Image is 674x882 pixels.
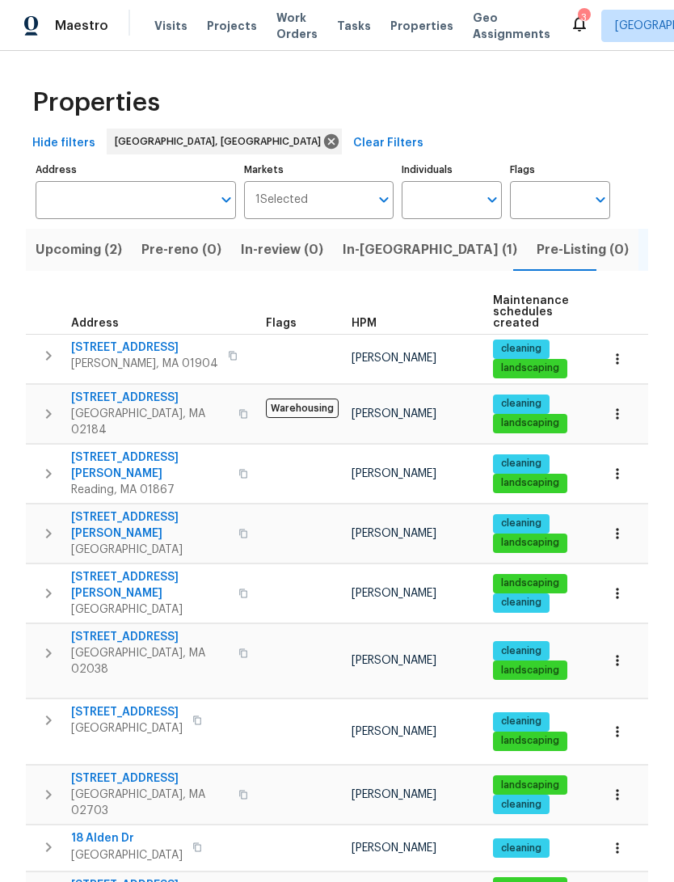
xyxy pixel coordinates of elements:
span: Flags [266,318,297,329]
button: Clear Filters [347,129,430,158]
span: landscaping [495,416,566,430]
span: Visits [154,18,187,34]
span: cleaning [495,517,548,530]
span: Projects [207,18,257,34]
label: Individuals [402,165,502,175]
span: Maintenance schedules created [493,295,569,329]
span: [STREET_ADDRESS] [71,340,218,356]
span: In-review (0) [241,238,323,261]
button: Hide filters [26,129,102,158]
span: cleaning [495,715,548,728]
span: In-[GEOGRAPHIC_DATA] (1) [343,238,517,261]
span: [GEOGRAPHIC_DATA], MA 02038 [71,645,229,677]
span: landscaping [495,576,566,590]
span: [GEOGRAPHIC_DATA], MA 02184 [71,406,229,438]
button: Open [373,188,395,211]
span: Work Orders [276,10,318,42]
span: Properties [390,18,453,34]
span: Maestro [55,18,108,34]
span: Warehousing [266,399,339,418]
span: landscaping [495,779,566,792]
span: Pre-reno (0) [141,238,221,261]
span: [STREET_ADDRESS] [71,704,183,720]
span: [PERSON_NAME] [352,655,436,666]
label: Markets [244,165,394,175]
span: [GEOGRAPHIC_DATA] [71,720,183,736]
span: Address [71,318,119,329]
span: [STREET_ADDRESS][PERSON_NAME] [71,449,229,482]
span: cleaning [495,798,548,812]
span: landscaping [495,476,566,490]
span: [GEOGRAPHIC_DATA], [GEOGRAPHIC_DATA] [115,133,327,150]
label: Address [36,165,236,175]
span: landscaping [495,664,566,677]
span: [PERSON_NAME] [352,408,436,420]
span: [PERSON_NAME] [352,468,436,479]
span: [GEOGRAPHIC_DATA] [71,847,183,863]
span: landscaping [495,536,566,550]
span: [PERSON_NAME] [352,528,436,539]
span: [GEOGRAPHIC_DATA] [71,601,229,618]
span: [PERSON_NAME] [352,842,436,854]
div: [GEOGRAPHIC_DATA], [GEOGRAPHIC_DATA] [107,129,342,154]
span: [PERSON_NAME] [352,726,436,737]
label: Flags [510,165,610,175]
span: Hide filters [32,133,95,154]
span: Tasks [337,20,371,32]
div: 3 [578,10,589,26]
button: Open [481,188,503,211]
span: [GEOGRAPHIC_DATA], MA 02703 [71,787,229,819]
span: Clear Filters [353,133,423,154]
span: Reading, MA 01867 [71,482,229,498]
span: [STREET_ADDRESS] [71,629,229,645]
span: landscaping [495,734,566,748]
span: [STREET_ADDRESS] [71,770,229,787]
button: Open [589,188,612,211]
span: Properties [32,95,160,111]
span: [PERSON_NAME] [352,352,436,364]
span: 18 Alden Dr [71,830,183,846]
span: cleaning [495,596,548,610]
span: [STREET_ADDRESS] [71,390,229,406]
span: cleaning [495,842,548,855]
span: landscaping [495,361,566,375]
span: cleaning [495,397,548,411]
span: [PERSON_NAME], MA 01904 [71,356,218,372]
span: [STREET_ADDRESS][PERSON_NAME] [71,569,229,601]
span: Upcoming (2) [36,238,122,261]
span: cleaning [495,457,548,471]
span: [PERSON_NAME] [352,588,436,599]
span: cleaning [495,342,548,356]
span: Pre-Listing (0) [537,238,629,261]
span: [STREET_ADDRESS][PERSON_NAME] [71,509,229,542]
span: 1 Selected [255,193,308,207]
span: [GEOGRAPHIC_DATA] [71,542,229,558]
span: Geo Assignments [473,10,550,42]
span: [PERSON_NAME] [352,789,436,800]
span: cleaning [495,644,548,658]
button: Open [215,188,238,211]
span: HPM [352,318,377,329]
